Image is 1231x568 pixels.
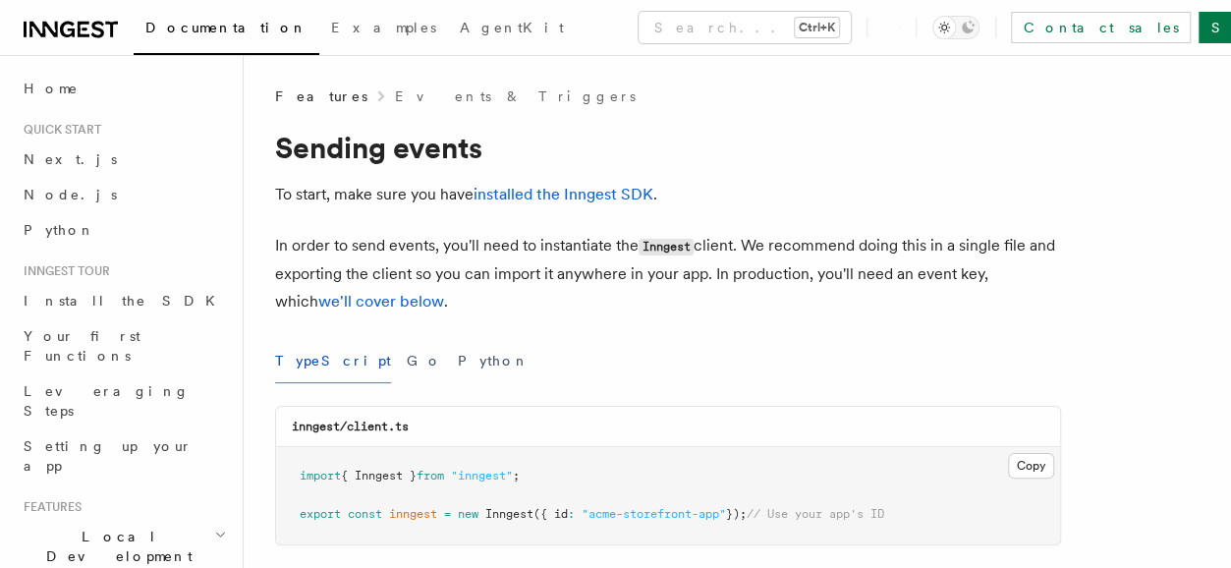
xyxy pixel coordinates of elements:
span: Python [24,222,95,238]
span: Leveraging Steps [24,383,190,419]
button: Python [458,339,530,383]
span: ({ id [533,507,568,521]
span: "acme-storefront-app" [582,507,726,521]
span: from [417,469,444,483]
span: Node.js [24,187,117,202]
a: Home [16,71,231,106]
span: Next.js [24,151,117,167]
kbd: Ctrl+K [795,18,839,37]
a: we'll cover below [318,292,444,311]
span: { Inngest } [341,469,417,483]
span: Your first Functions [24,328,140,364]
a: Leveraging Steps [16,373,231,428]
span: Documentation [145,20,308,35]
a: Next.js [16,142,231,177]
p: In order to send events, you'll need to instantiate the client. We recommend doing this in a sing... [275,232,1061,315]
span: inngest [389,507,437,521]
span: Home [24,79,79,98]
span: const [348,507,382,521]
code: inngest/client.ts [292,420,409,433]
span: ; [513,469,520,483]
span: "inngest" [451,469,513,483]
span: AgentKit [460,20,564,35]
a: Python [16,212,231,248]
a: Documentation [134,6,319,55]
a: installed the Inngest SDK [474,185,653,203]
span: Quick start [16,122,101,138]
a: Events & Triggers [395,86,636,106]
button: Toggle dark mode [932,16,979,39]
span: Local Development [16,527,214,566]
span: Features [16,499,82,515]
a: AgentKit [448,6,576,53]
a: Node.js [16,177,231,212]
span: : [568,507,575,521]
span: Setting up your app [24,438,193,474]
span: import [300,469,341,483]
a: Your first Functions [16,318,231,373]
span: Examples [331,20,436,35]
code: Inngest [639,239,694,256]
span: }); [726,507,747,521]
button: Copy [1008,453,1054,479]
span: Features [275,86,367,106]
span: Install the SDK [24,293,227,309]
a: Install the SDK [16,283,231,318]
a: Contact sales [1011,12,1191,43]
span: Inngest [485,507,533,521]
button: TypeScript [275,339,391,383]
h1: Sending events [275,130,1061,165]
span: // Use your app's ID [747,507,884,521]
a: Setting up your app [16,428,231,483]
button: Go [407,339,442,383]
p: To start, make sure you have . [275,181,1061,208]
span: = [444,507,451,521]
a: Examples [319,6,448,53]
span: export [300,507,341,521]
span: Inngest tour [16,263,110,279]
span: new [458,507,478,521]
button: Search...Ctrl+K [639,12,851,43]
